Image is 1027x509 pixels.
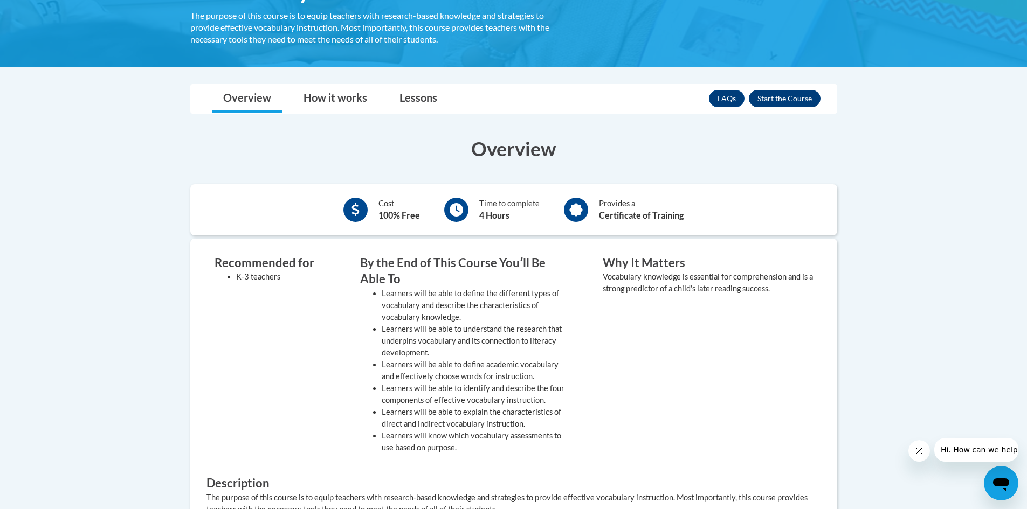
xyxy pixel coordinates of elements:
div: The purpose of this course is to equip teachers with research-based knowledge and strategies to p... [190,10,562,45]
div: Cost [378,198,420,222]
iframe: Button to launch messaging window [984,466,1018,500]
a: Lessons [389,85,448,113]
h3: Description [206,475,821,492]
b: 100% Free [378,210,420,220]
li: K-3 teachers [236,271,328,283]
div: Time to complete [479,198,540,222]
span: Hi. How can we help? [6,8,87,16]
iframe: Close message [908,440,930,462]
h3: Overview [190,135,837,162]
li: Learners will be able to explain the characteristics of direct and indirect vocabulary instruction. [382,406,570,430]
b: Certificate of Training [599,210,684,220]
h3: By the End of This Course Youʹll Be Able To [360,255,570,288]
li: Learners will be able to define academic vocabulary and effectively choose words for instruction. [382,359,570,382]
a: FAQs [709,90,745,107]
b: 4 Hours [479,210,509,220]
li: Learners will be able to identify and describe the four components of effective vocabulary instru... [382,382,570,406]
li: Learners will be able to define the different types of vocabulary and describe the characteristic... [382,288,570,323]
button: Enroll [749,90,821,107]
h3: Recommended for [215,255,328,271]
iframe: Message from company [934,438,1018,462]
a: How it works [293,85,378,113]
li: Learners will know which vocabulary assessments to use based on purpose. [382,430,570,454]
value: Vocabulary knowledge is essential for comprehension and is a strong predictor of a child's later ... [603,272,813,293]
li: Learners will be able to understand the research that underpins vocabulary and its connection to ... [382,323,570,359]
a: Overview [212,85,282,113]
div: Provides a [599,198,684,222]
h3: Why It Matters [603,255,813,271]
